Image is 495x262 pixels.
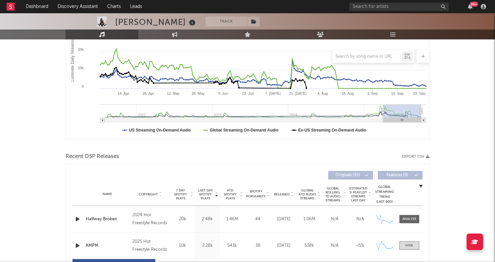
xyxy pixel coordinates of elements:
div: 2025 Hot Freestyle Records [132,238,168,254]
text: Ex-US Streaming On-Demand Audio [298,128,367,132]
button: 99+ [468,4,472,9]
div: 10k [172,242,193,249]
span: Features ( 0 ) [382,173,413,177]
div: [DATE] [273,242,295,249]
text: 10k [78,66,84,70]
span: Copyright [139,192,158,196]
button: Originals(32) [328,171,373,180]
text: 18. Aug [341,91,354,95]
text: 9. Jun [218,91,228,95]
text: 0 [82,84,84,88]
text: 23. Jun [242,91,254,95]
button: Track [205,17,247,26]
div: [DATE] [273,216,295,223]
div: 2.48k [197,216,218,223]
span: 7 Day Spotify Plays [172,188,189,200]
div: [PERSON_NAME] [115,17,197,27]
div: <5% [349,242,371,249]
text: 20k [78,47,84,51]
text: 7. [DATE] [265,91,281,95]
div: N/A [324,242,346,249]
text: 29. Sep [413,91,426,95]
text: 15. Sep [391,91,404,95]
div: N/A [349,216,371,223]
button: Export CSV [402,155,429,159]
div: Name [86,192,129,197]
span: Recent DSP Releases [66,153,119,161]
div: 543k [221,242,243,249]
button: Features(0) [378,171,423,180]
span: Released [274,192,290,196]
span: Last Day Spotify Plays [197,188,214,200]
text: 1. Sep [367,91,378,95]
div: 1.06M [298,216,320,223]
svg: Luminate Daily Consumption [66,7,429,139]
text: 26. May [192,91,205,95]
a: AMPM [86,242,129,249]
span: ATD Spotify Plays [221,188,239,200]
span: Originals ( 32 ) [333,173,363,177]
input: Search for artists [349,3,449,11]
div: 538k [298,242,320,249]
text: 28. Apr [143,91,154,95]
div: 44 [246,216,269,223]
text: 4. Aug [318,91,328,95]
span: Spotify Popularity [246,189,266,199]
span: Global ATD Audio Streams [298,188,316,200]
div: 2024 Hot Freestyle Records [132,211,168,227]
div: 1.46M [221,216,243,223]
a: Halfway Broken [86,216,129,223]
text: US Streaming On-Demand Audio [129,128,191,132]
div: Global Streaming Trend (Last 60D) [375,184,394,204]
text: Luminate Daily Streams [70,39,75,81]
text: 21. [DATE] [289,91,306,95]
div: 38 [246,242,269,249]
text: Global Streaming On-Demand Audio [210,128,279,132]
text: 14. Apr [117,91,129,95]
text: 12. May [167,91,180,95]
input: Search by song name or URL [332,54,402,59]
div: 20k [172,216,193,223]
div: N/A [324,216,346,223]
div: 99 + [470,2,478,7]
span: Estimated % Playlist Streams Last Day [349,186,367,202]
div: 2.28k [197,242,218,249]
span: Global Rolling 7D Audio Streams [324,186,342,202]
